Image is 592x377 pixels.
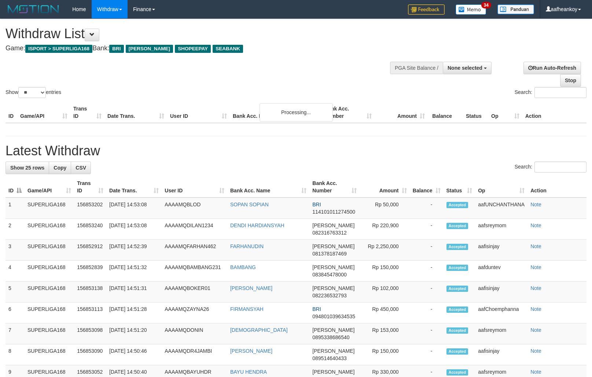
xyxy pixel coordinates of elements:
[109,45,124,53] span: BRI
[321,102,375,123] th: Bank Acc. Number
[175,45,211,53] span: SHOPEEPAY
[475,177,527,197] th: Op: activate to sort column ascending
[360,219,410,240] td: Rp 220,900
[74,219,106,240] td: 156853240
[312,334,349,340] span: Copy 0895338686540 to clipboard
[5,26,387,41] h1: Withdraw List
[5,144,587,158] h1: Latest Withdraw
[230,264,256,270] a: BAMBANG
[446,223,468,229] span: Accepted
[481,2,491,8] span: 34
[443,62,492,74] button: None selected
[312,293,346,298] span: Copy 082236532793 to clipboard
[428,102,463,123] th: Balance
[106,177,162,197] th: Date Trans.: activate to sort column ascending
[312,369,354,375] span: [PERSON_NAME]
[162,261,227,282] td: AAAAMQBAMBANG231
[410,323,444,344] td: -
[360,197,410,219] td: Rp 50,000
[312,243,354,249] span: [PERSON_NAME]
[25,45,92,53] span: ISPORT > SUPERLIGA168
[25,240,74,261] td: SUPERLIGA168
[167,102,230,123] th: User ID
[106,344,162,365] td: [DATE] 14:50:46
[475,240,527,261] td: aafisinjay
[410,344,444,365] td: -
[410,302,444,323] td: -
[106,219,162,240] td: [DATE] 14:53:08
[515,87,587,98] label: Search:
[515,162,587,173] label: Search:
[448,65,482,71] span: None selected
[25,261,74,282] td: SUPERLIGA168
[25,323,74,344] td: SUPERLIGA168
[312,209,355,215] span: Copy 114101011274500 to clipboard
[410,219,444,240] td: -
[5,282,25,302] td: 5
[375,102,428,123] th: Amount
[446,286,468,292] span: Accepted
[5,302,25,323] td: 6
[17,102,70,123] th: Game/API
[497,4,534,14] img: panduan.png
[446,307,468,313] span: Accepted
[390,62,443,74] div: PGA Site Balance /
[25,197,74,219] td: SUPERLIGA168
[5,219,25,240] td: 2
[312,348,354,354] span: [PERSON_NAME]
[530,306,541,312] a: Note
[5,87,61,98] label: Show entries
[360,177,410,197] th: Amount: activate to sort column ascending
[5,177,25,197] th: ID: activate to sort column descending
[70,102,104,123] th: Trans ID
[74,197,106,219] td: 156853202
[410,177,444,197] th: Balance: activate to sort column ascending
[162,240,227,261] td: AAAAMQFARHAN462
[230,202,269,207] a: SOPAN SOPIAN
[309,177,360,197] th: Bank Acc. Number: activate to sort column ascending
[126,45,173,53] span: [PERSON_NAME]
[74,240,106,261] td: 156852912
[446,202,468,208] span: Accepted
[408,4,445,15] img: Feedback.jpg
[475,302,527,323] td: aafChoemphanna
[530,202,541,207] a: Note
[527,177,587,197] th: Action
[312,230,346,236] span: Copy 082316763312 to clipboard
[106,261,162,282] td: [DATE] 14:51:32
[360,323,410,344] td: Rp 153,000
[260,103,333,122] div: Processing...
[312,327,354,333] span: [PERSON_NAME]
[530,222,541,228] a: Note
[530,264,541,270] a: Note
[463,102,488,123] th: Status
[5,240,25,261] td: 3
[230,348,272,354] a: [PERSON_NAME]
[25,302,74,323] td: SUPERLIGA168
[312,251,346,257] span: Copy 081378187469 to clipboard
[106,282,162,302] td: [DATE] 14:51:31
[5,197,25,219] td: 1
[475,344,527,365] td: aafisinjay
[560,74,581,87] a: Stop
[360,261,410,282] td: Rp 150,000
[446,369,468,376] span: Accepted
[104,102,167,123] th: Date Trans.
[162,219,227,240] td: AAAAMQDILAN1234
[360,344,410,365] td: Rp 150,000
[162,344,227,365] td: AAAAMQDR4JAMBI
[76,165,86,171] span: CSV
[522,102,587,123] th: Action
[312,313,355,319] span: Copy 094801039634535 to clipboard
[162,197,227,219] td: AAAAMQBLOD
[446,348,468,355] span: Accepted
[410,282,444,302] td: -
[5,344,25,365] td: 8
[162,323,227,344] td: AAAAMQDONIN
[74,282,106,302] td: 156853138
[10,165,44,171] span: Show 25 rows
[312,285,354,291] span: [PERSON_NAME]
[410,240,444,261] td: -
[5,45,387,52] h4: Game: Bank:
[74,302,106,323] td: 156853113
